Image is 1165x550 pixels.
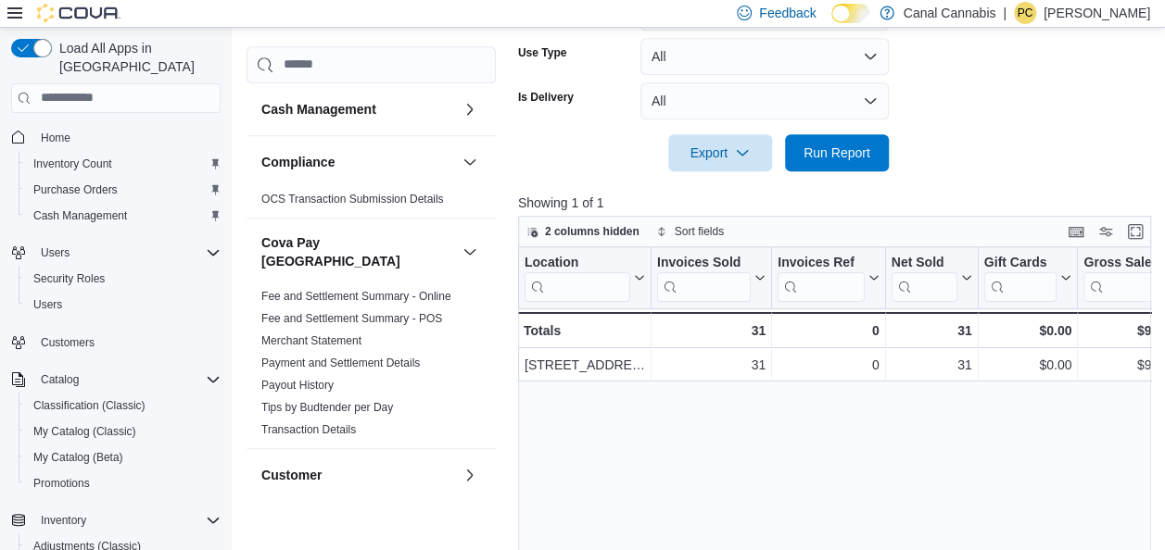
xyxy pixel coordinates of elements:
span: Catalog [33,369,221,391]
button: Home [4,124,228,151]
p: [PERSON_NAME] [1044,2,1150,24]
span: My Catalog (Classic) [33,424,136,439]
div: Cova Pay [GEOGRAPHIC_DATA] [247,285,496,448]
span: Inventory [33,509,221,531]
a: Tips by Budtender per Day [261,401,393,414]
span: Merchant Statement [261,333,361,348]
a: Purchase Orders [26,179,125,201]
button: Invoices Sold [657,254,766,301]
div: Compliance [247,188,496,218]
button: Gift Cards [984,254,1072,301]
div: Invoices Sold [657,254,751,271]
button: Cova Pay [GEOGRAPHIC_DATA] [261,233,455,270]
span: Payout History [261,378,334,393]
span: Inventory Count [26,153,221,175]
button: Compliance [459,151,481,173]
div: Location [525,254,630,301]
div: 31 [657,319,766,342]
a: My Catalog (Beta) [26,446,131,469]
button: Cash Management [459,98,481,120]
button: My Catalog (Beta) [19,444,228,470]
span: Users [33,297,62,312]
div: Gift Cards [984,254,1057,271]
button: Invoices Ref [778,254,879,301]
a: Security Roles [26,268,112,290]
a: Cash Management [26,205,134,227]
div: 0 [778,319,879,342]
span: Classification (Classic) [33,398,146,413]
div: $0.00 [984,319,1072,342]
p: | [1003,2,1007,24]
div: 31 [657,354,766,376]
button: Export [668,134,772,171]
span: Customers [41,335,95,350]
a: Customers [33,331,102,354]
span: Users [26,294,221,316]
span: Dark Mode [831,23,832,24]
span: Security Roles [33,271,105,286]
input: Dark Mode [831,4,870,23]
label: Use Type [518,45,566,60]
button: Inventory Count [19,151,228,177]
button: Inventory [4,507,228,533]
span: Fee and Settlement Summary - POS [261,311,442,326]
span: Users [33,242,221,264]
button: Net Sold [892,254,972,301]
button: Display options [1095,220,1117,243]
button: Compliance [261,153,455,171]
a: Users [26,294,70,316]
span: Cash Management [33,208,127,223]
div: Net Sold [892,254,957,271]
button: Cash Management [19,203,228,229]
a: Fee and Settlement Summary - Online [261,290,451,303]
span: Feedback [759,4,816,22]
span: Sort fields [675,224,724,239]
span: Classification (Classic) [26,394,221,417]
div: Invoices Ref [778,254,864,271]
div: [STREET_ADDRESS] [525,354,645,376]
span: Purchase Orders [26,179,221,201]
div: Invoices Ref [778,254,864,301]
button: All [640,38,889,75]
span: Promotions [33,476,90,491]
button: 2 columns hidden [519,220,647,243]
button: Catalog [33,369,86,391]
button: Users [33,242,77,264]
span: Promotions [26,472,221,494]
a: Promotions [26,472,97,494]
span: Inventory Count [33,156,112,171]
h3: Compliance [261,153,335,171]
a: Payout History [261,379,334,392]
button: Keyboard shortcuts [1065,220,1087,243]
button: Customer [459,464,481,486]
span: Fee and Settlement Summary - Online [261,289,451,304]
button: Purchase Orders [19,177,228,203]
button: Inventory [33,509,94,531]
span: Run Report [804,144,870,162]
button: Run Report [785,134,889,171]
a: Inventory Count [26,153,120,175]
span: My Catalog (Beta) [33,450,123,465]
span: My Catalog (Classic) [26,420,221,443]
span: Purchase Orders [33,182,118,197]
span: Payment and Settlement Details [261,356,420,370]
span: My Catalog (Beta) [26,446,221,469]
a: Classification (Classic) [26,394,153,417]
button: Customers [4,329,228,356]
h3: Cash Management [261,100,376,119]
div: $0.00 [984,354,1072,376]
button: Users [19,292,228,318]
span: Home [41,131,70,145]
span: Transaction Details [261,422,356,437]
a: Fee and Settlement Summary - POS [261,312,442,325]
span: Load All Apps in [GEOGRAPHIC_DATA] [52,39,221,76]
button: Cash Management [261,100,455,119]
a: Transaction Details [261,423,356,436]
span: Tips by Budtender per Day [261,400,393,415]
button: Sort fields [649,220,731,243]
button: Location [525,254,645,301]
img: Cova [37,4,120,22]
span: 2 columns hidden [545,224,639,239]
div: 0 [778,354,879,376]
